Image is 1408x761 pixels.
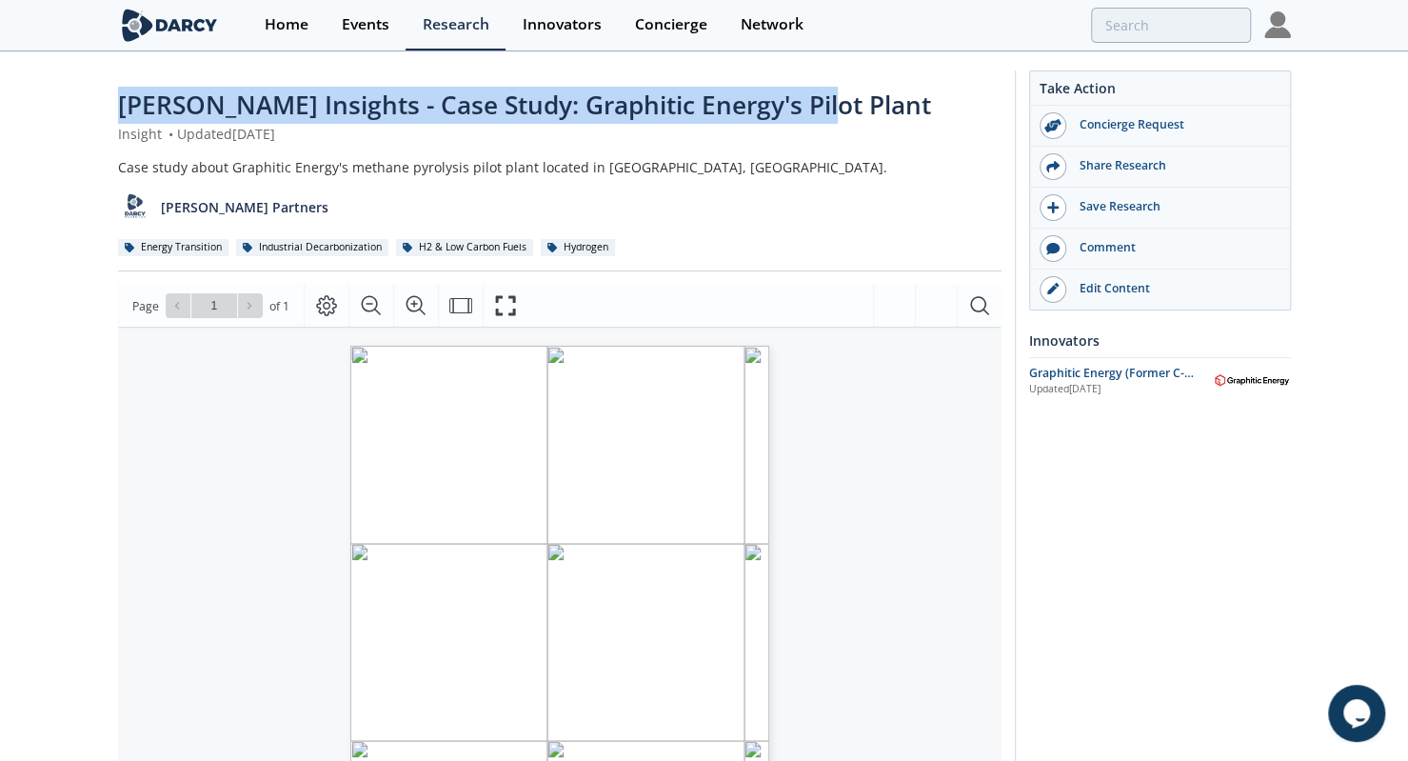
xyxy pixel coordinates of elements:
[741,17,803,32] div: Network
[1066,116,1279,133] div: Concierge Request
[342,17,389,32] div: Events
[1030,270,1290,310] a: Edit Content
[1029,324,1291,357] div: Innovators
[1066,157,1279,174] div: Share Research
[265,17,308,32] div: Home
[1066,239,1279,256] div: Comment
[118,88,931,122] span: [PERSON_NAME] Insights - Case Study: Graphitic Energy's Pilot Plant
[118,124,1001,144] div: Insight Updated [DATE]
[1066,280,1279,297] div: Edit Content
[161,197,328,217] p: [PERSON_NAME] Partners
[236,239,389,256] div: Industrial Decarbonization
[166,125,177,143] span: •
[1328,685,1389,742] iframe: chat widget
[1030,78,1290,106] div: Take Action
[523,17,602,32] div: Innovators
[1211,372,1291,390] img: Graphitic Energy (Former C-Zero)
[1091,8,1251,43] input: Advanced Search
[541,239,616,256] div: Hydrogen
[1066,198,1279,215] div: Save Research
[396,239,534,256] div: H2 & Low Carbon Fuels
[118,239,229,256] div: Energy Transition
[1029,365,1291,398] a: Graphitic Energy (Former C-Zero) Updated[DATE] Graphitic Energy (Former C-Zero)
[423,17,489,32] div: Research
[118,9,222,42] img: logo-wide.svg
[1029,382,1211,397] div: Updated [DATE]
[1029,365,1211,382] div: Graphitic Energy (Former C-Zero)
[118,157,1001,177] div: Case study about Graphitic Energy's methane pyrolysis pilot plant located in [GEOGRAPHIC_DATA], [...
[635,17,707,32] div: Concierge
[1264,11,1291,38] img: Profile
